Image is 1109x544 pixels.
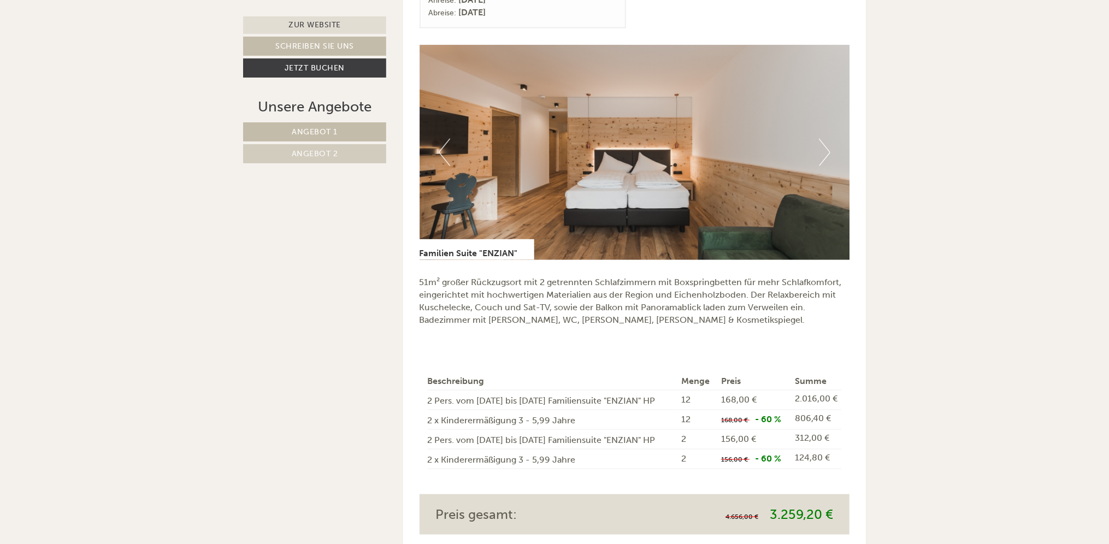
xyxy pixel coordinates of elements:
[364,288,430,307] button: Senden
[428,391,677,410] td: 2 Pers. vom [DATE] bis [DATE] Familiensuite "ENZIAN" HP
[721,394,757,405] span: 168,00 €
[677,373,717,390] th: Menge
[243,58,386,78] a: Jetzt buchen
[16,53,183,61] small: 12:05
[420,45,850,260] img: image
[428,505,635,524] div: Preis gesamt:
[420,276,850,326] p: 51m² großer Rückzugsort mit 2 getrennten Schlafzimmern mit Boxspringbetten für mehr Schlafkomfort...
[8,29,188,63] div: Guten Tag, wie können wir Ihnen helfen?
[243,37,386,56] a: Schreiben Sie uns
[791,410,841,430] td: 806,40 €
[428,429,677,449] td: 2 Pers. vom [DATE] bis [DATE] Familiensuite "ENZIAN" HP
[791,373,841,390] th: Summe
[16,32,183,40] div: Hotel [GEOGRAPHIC_DATA]
[292,149,338,158] span: Angebot 2
[429,8,457,17] small: Abreise:
[439,139,450,166] button: Previous
[677,391,717,410] td: 12
[677,449,717,469] td: 2
[791,429,841,449] td: 312,00 €
[196,8,235,27] div: [DATE]
[755,414,781,424] span: - 60 %
[717,373,791,390] th: Preis
[428,410,677,430] td: 2 x Kinderermäßigung 3 - 5,99 Jahre
[725,513,758,521] span: 4.656,00 €
[770,506,833,522] span: 3.259,20 €
[459,7,486,17] b: [DATE]
[677,410,717,430] td: 12
[243,16,386,34] a: Zur Website
[428,373,677,390] th: Beschreibung
[721,456,748,463] span: 156,00 €
[791,449,841,469] td: 124,80 €
[791,391,841,410] td: 2.016,00 €
[292,127,338,137] span: Angebot 1
[819,139,830,166] button: Next
[755,453,781,464] span: - 60 %
[677,429,717,449] td: 2
[243,97,386,117] div: Unsere Angebote
[721,434,756,444] span: 156,00 €
[428,449,677,469] td: 2 x Kinderermäßigung 3 - 5,99 Jahre
[420,239,534,260] div: Familien Suite "ENZIAN"
[721,416,748,424] span: 168,00 €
